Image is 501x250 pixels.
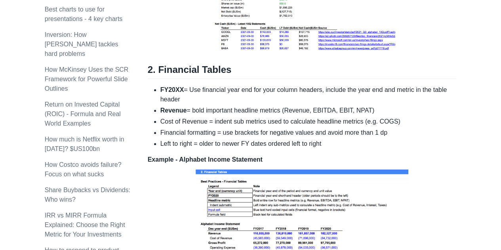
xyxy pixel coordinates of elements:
[45,136,124,152] a: How much is Netflix worth in [DATE]? $US100bn
[45,101,121,127] a: Return on Invested Capital (ROIC) - Formula and Real World Examples
[45,187,130,203] a: Share Buybacks vs Dividends: Who wins?
[160,86,184,93] strong: FY20XX
[160,106,457,115] li: = bold important headline metrics (Revenue, EBITDA, EBIT, NPAT)
[45,31,118,57] a: Inversion: How [PERSON_NAME] tackles hard problems
[160,128,457,137] li: Financial formatting = use brackets for negative values and avoid more than 1 dp
[160,85,457,104] li: = Use financial year end for your column headers, include the year end and metric in the table he...
[160,139,457,149] li: Left to right = older to newer FY dates ordered left to right
[45,66,129,92] a: How McKinsey Uses the SCR Framework for Powerful Slide Outlines
[148,156,263,163] strong: Example - Alphabet Income Statement
[45,161,122,177] a: How Costco avoids failure? Focus on what sucks
[160,107,187,114] strong: Revenue
[45,212,125,238] a: IRR vs MIRR Formula Explained: Choose the Right Metric for Your Investments
[148,64,457,79] h2: 2. Financial Tables
[160,117,457,126] li: Cost of Revenue = indent sub metrics used to calculate headline metrics (e.g. COGS)
[45,6,123,22] a: Best charts to use for presentations - 4 key charts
